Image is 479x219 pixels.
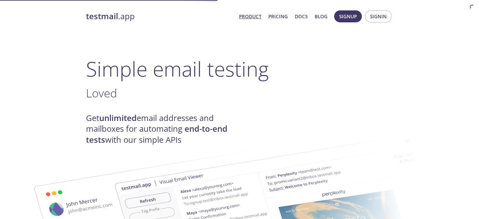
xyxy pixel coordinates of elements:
button: Signin [365,10,392,22]
a: Product [239,12,261,20]
a: Blog [315,12,328,20]
a: testmail.app [86,11,234,22]
h1: Simple email testing [86,57,393,81]
strong: testmail [86,11,118,22]
a: Docs [295,12,308,20]
a: Pricing [268,12,288,20]
strong: end-to-end tests [86,123,227,145]
span: Loved [86,85,117,101]
strong: unlimited [99,112,137,124]
button: Signup [334,10,362,22]
span: Signin [370,12,387,20]
span: Signup [339,12,357,20]
h4: Get email addresses and mailboxes for automating with our simple APIs [86,113,240,145]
